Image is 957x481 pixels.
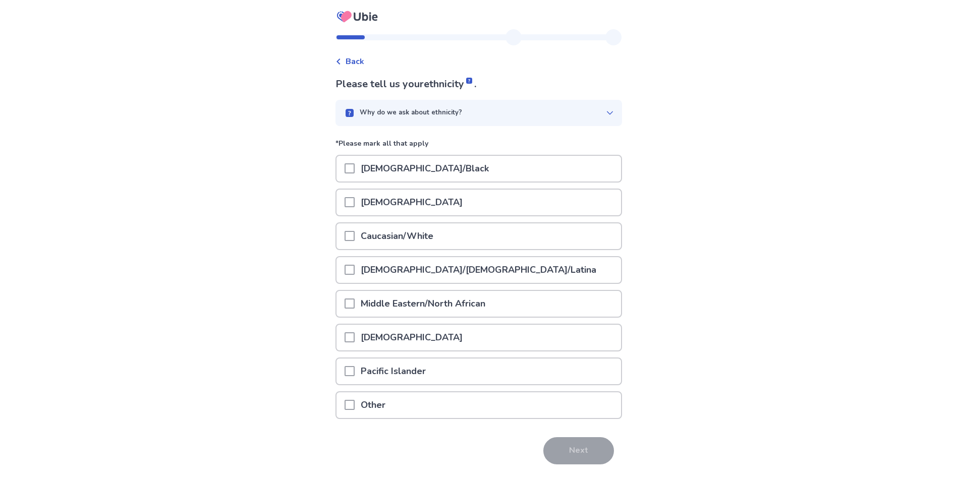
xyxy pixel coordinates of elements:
button: Next [543,437,614,464]
span: ethnicity [424,77,474,91]
p: *Please mark all that apply [335,138,622,155]
span: Back [346,55,364,68]
p: Middle Eastern/North African [355,291,491,317]
p: Other [355,392,391,418]
p: Please tell us your . [335,77,622,92]
p: Pacific Islander [355,358,432,384]
p: [DEMOGRAPHIC_DATA]/Black [355,156,495,182]
p: [DEMOGRAPHIC_DATA] [355,190,469,215]
p: Why do we ask about ethnicity? [360,108,462,118]
p: [DEMOGRAPHIC_DATA] [355,325,469,350]
p: [DEMOGRAPHIC_DATA]/[DEMOGRAPHIC_DATA]/Latina [355,257,602,283]
p: Caucasian/White [355,223,439,249]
